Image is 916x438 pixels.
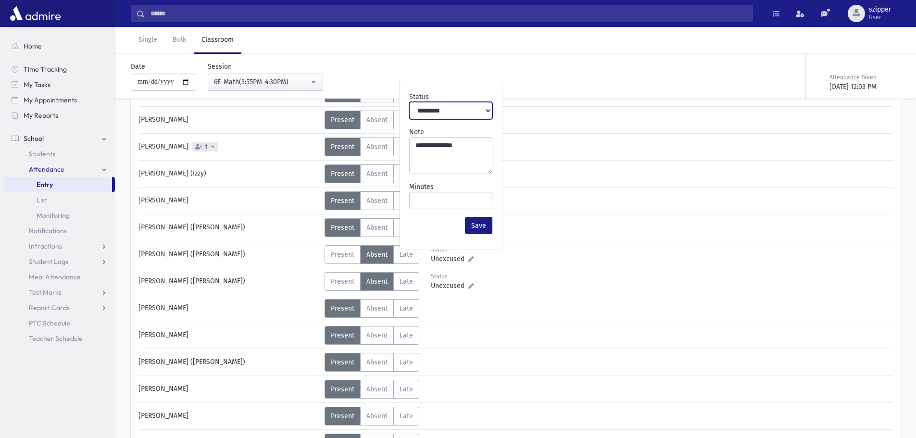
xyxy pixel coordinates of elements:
div: [PERSON_NAME] ([PERSON_NAME]) [134,272,325,291]
span: Students [29,150,55,158]
span: Late [400,358,413,366]
span: Time Tracking [24,65,67,74]
span: Present [331,143,354,151]
span: Present [331,197,354,205]
span: School [24,134,44,143]
span: My Appointments [24,96,77,104]
a: Attendance [4,162,115,177]
span: Present [331,224,354,232]
span: My Tasks [24,80,50,89]
a: Test Marks [4,285,115,300]
span: Unexcused [431,281,468,291]
span: Present [331,412,354,420]
div: AttTypes [325,218,419,237]
button: Save [465,217,492,234]
label: Note [409,127,424,137]
span: My Reports [24,111,58,120]
a: Home [4,38,115,54]
div: AttTypes [325,138,419,156]
span: Absent [366,143,388,151]
div: AttTypes [325,245,419,264]
div: AttTypes [325,380,419,399]
span: Late [400,385,413,393]
span: PTC Schedule [29,319,70,327]
div: AttTypes [325,407,419,425]
a: PTC Schedule [4,315,115,331]
a: List [4,192,115,208]
span: Infractions [29,242,62,250]
div: Status [431,272,474,281]
div: [PERSON_NAME] ([PERSON_NAME]) [134,353,325,372]
img: AdmirePro [8,4,63,23]
a: Entry [4,177,112,192]
span: Present [331,304,354,313]
span: Unexcused [431,254,468,264]
span: Teacher Schedule [29,334,83,343]
div: [PERSON_NAME] ([PERSON_NAME]) [134,218,325,237]
span: Test Marks [29,288,62,297]
a: Notifications [4,223,115,238]
span: Absent [366,304,388,313]
label: Session [208,62,232,72]
a: Infractions [4,238,115,254]
div: [PERSON_NAME] [134,191,325,210]
span: List [37,196,47,204]
span: Absent [366,197,388,205]
span: Absent [366,116,388,124]
span: Absent [366,277,388,286]
span: Late [400,277,413,286]
a: School [4,131,115,146]
span: Present [331,170,354,178]
span: Meal Attendance [29,273,81,281]
div: [DATE] 12:03 PM [829,82,899,92]
span: Absent [366,170,388,178]
a: Teacher Schedule [4,331,115,346]
span: Attendance [29,165,64,174]
span: Notifications [29,226,67,235]
div: [PERSON_NAME] [134,111,325,129]
span: Late [400,331,413,339]
label: Minutes [409,182,434,192]
a: Single [131,27,165,54]
span: Late [400,304,413,313]
a: Students [4,146,115,162]
span: Absent [366,385,388,393]
span: Present [331,277,354,286]
a: My Reports [4,108,115,123]
div: [PERSON_NAME] ([PERSON_NAME]) [134,245,325,264]
span: szipper [869,6,891,13]
input: Search [145,5,753,22]
a: Student Logs [4,254,115,269]
div: AttTypes [325,299,419,318]
span: Absent [366,250,388,259]
span: Present [331,116,354,124]
span: Report Cards [29,303,70,312]
span: 1 [203,144,210,150]
a: Time Tracking [4,62,115,77]
span: Absent [366,358,388,366]
div: [PERSON_NAME] (Izzy) [134,164,325,183]
div: 6E-Math(3:55PM-4:30PM) [214,77,309,87]
span: Home [24,42,42,50]
span: Absent [366,224,388,232]
span: Late [400,250,413,259]
div: [PERSON_NAME] [134,299,325,318]
span: Absent [366,412,388,420]
label: Date [131,62,145,72]
div: [PERSON_NAME] [134,380,325,399]
div: AttTypes [325,353,419,372]
span: Entry [37,180,53,189]
div: Attendance Taken [829,73,899,82]
div: AttTypes [325,164,419,183]
span: Present [331,385,354,393]
div: [PERSON_NAME] [134,326,325,345]
a: Meal Attendance [4,269,115,285]
div: AttTypes [325,272,419,291]
a: My Tasks [4,77,115,92]
span: Present [331,331,354,339]
div: AttTypes [325,111,419,129]
a: My Appointments [4,92,115,108]
span: Present [331,358,354,366]
span: Present [331,250,354,259]
div: AttTypes [325,326,419,345]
